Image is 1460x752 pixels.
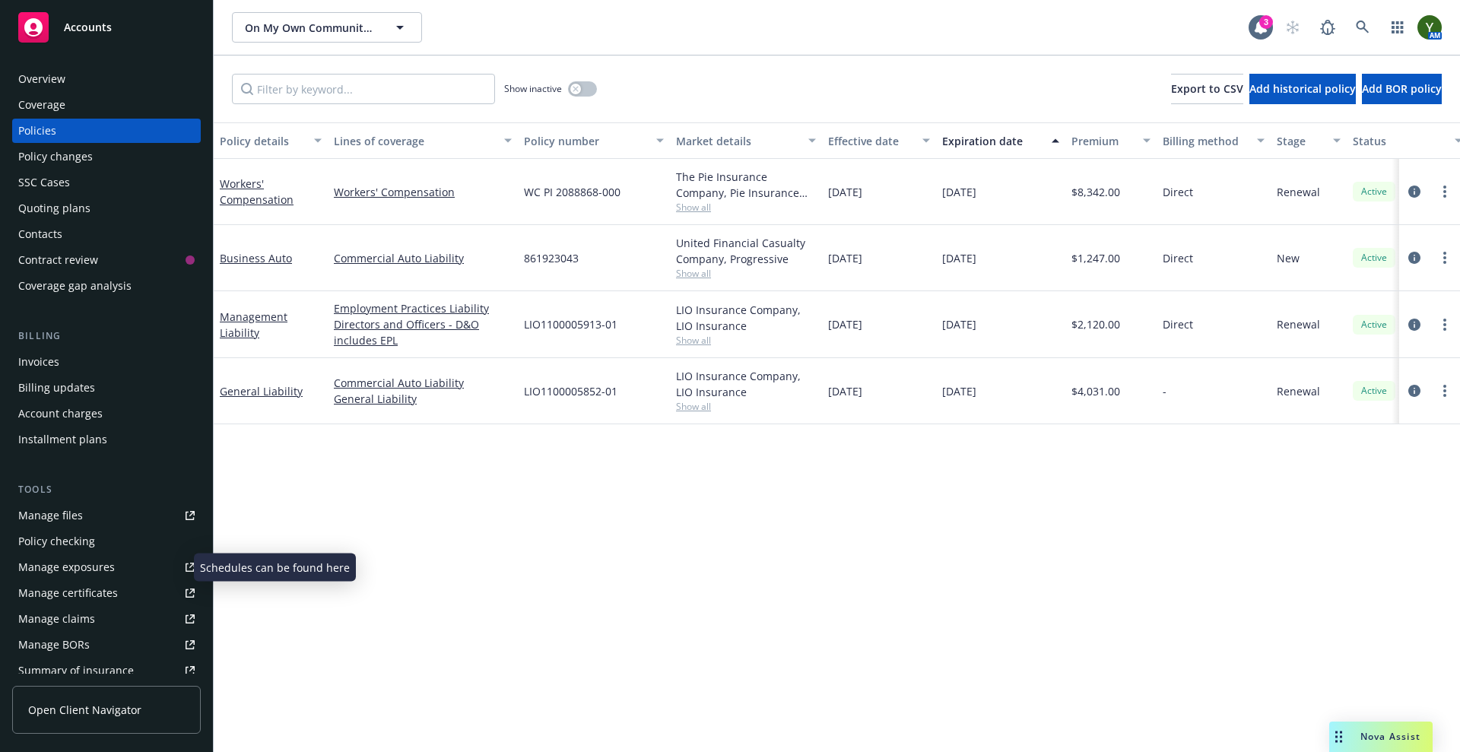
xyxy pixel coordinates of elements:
[524,250,579,266] span: 861923043
[1329,722,1348,752] div: Drag to move
[1353,133,1446,149] div: Status
[1329,722,1433,752] button: Nova Assist
[1359,384,1389,398] span: Active
[12,581,201,605] a: Manage certificates
[18,119,56,143] div: Policies
[12,196,201,221] a: Quoting plans
[232,74,495,104] input: Filter by keyword...
[1277,133,1324,149] div: Stage
[1071,250,1120,266] span: $1,247.00
[1163,250,1193,266] span: Direct
[220,251,292,265] a: Business Auto
[1312,12,1343,43] a: Report a Bug
[676,201,816,214] span: Show all
[214,122,328,159] button: Policy details
[18,274,132,298] div: Coverage gap analysis
[12,144,201,169] a: Policy changes
[1277,12,1308,43] a: Start snowing
[334,250,512,266] a: Commercial Auto Liability
[1071,133,1134,149] div: Premium
[18,658,134,683] div: Summary of insurance
[1362,74,1442,104] button: Add BOR policy
[1277,184,1320,200] span: Renewal
[1163,133,1248,149] div: Billing method
[18,196,90,221] div: Quoting plans
[676,400,816,413] span: Show all
[1277,250,1300,266] span: New
[12,350,201,374] a: Invoices
[328,122,518,159] button: Lines of coverage
[1071,383,1120,399] span: $4,031.00
[524,316,617,332] span: LIO1100005913-01
[1171,74,1243,104] button: Export to CSV
[1359,318,1389,332] span: Active
[220,384,303,398] a: General Liability
[12,248,201,272] a: Contract review
[1436,249,1454,267] a: more
[334,184,512,200] a: Workers' Compensation
[524,133,647,149] div: Policy number
[18,503,83,528] div: Manage files
[1249,81,1356,96] span: Add historical policy
[18,555,115,579] div: Manage exposures
[1071,316,1120,332] span: $2,120.00
[1277,316,1320,332] span: Renewal
[18,529,95,554] div: Policy checking
[1382,12,1413,43] a: Switch app
[1359,185,1389,198] span: Active
[524,383,617,399] span: LIO1100005852-01
[1405,182,1423,201] a: circleInformation
[64,21,112,33] span: Accounts
[12,482,201,497] div: Tools
[220,309,287,340] a: Management Liability
[828,250,862,266] span: [DATE]
[676,368,816,400] div: LIO Insurance Company, LIO Insurance
[676,334,816,347] span: Show all
[12,555,201,579] a: Manage exposures
[12,67,201,91] a: Overview
[1405,249,1423,267] a: circleInformation
[28,702,141,718] span: Open Client Navigator
[670,122,822,159] button: Market details
[1405,382,1423,400] a: circleInformation
[1157,122,1271,159] button: Billing method
[1436,182,1454,201] a: more
[1249,74,1356,104] button: Add historical policy
[1259,15,1273,29] div: 3
[518,122,670,159] button: Policy number
[334,375,512,391] a: Commercial Auto Liability
[1436,316,1454,334] a: more
[18,633,90,657] div: Manage BORs
[18,170,70,195] div: SSC Cases
[1071,184,1120,200] span: $8,342.00
[12,529,201,554] a: Policy checking
[18,222,62,246] div: Contacts
[12,658,201,683] a: Summary of insurance
[12,119,201,143] a: Policies
[12,427,201,452] a: Installment plans
[12,633,201,657] a: Manage BORs
[504,82,562,95] span: Show inactive
[936,122,1065,159] button: Expiration date
[18,376,95,400] div: Billing updates
[942,316,976,332] span: [DATE]
[12,607,201,631] a: Manage claims
[12,170,201,195] a: SSC Cases
[1360,730,1420,743] span: Nova Assist
[18,401,103,426] div: Account charges
[12,274,201,298] a: Coverage gap analysis
[1271,122,1347,159] button: Stage
[1163,316,1193,332] span: Direct
[1163,184,1193,200] span: Direct
[942,184,976,200] span: [DATE]
[18,607,95,631] div: Manage claims
[676,169,816,201] div: The Pie Insurance Company, Pie Insurance (Carrier)
[18,67,65,91] div: Overview
[220,176,294,207] a: Workers' Compensation
[18,427,107,452] div: Installment plans
[18,350,59,374] div: Invoices
[822,122,936,159] button: Effective date
[12,401,201,426] a: Account charges
[942,250,976,266] span: [DATE]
